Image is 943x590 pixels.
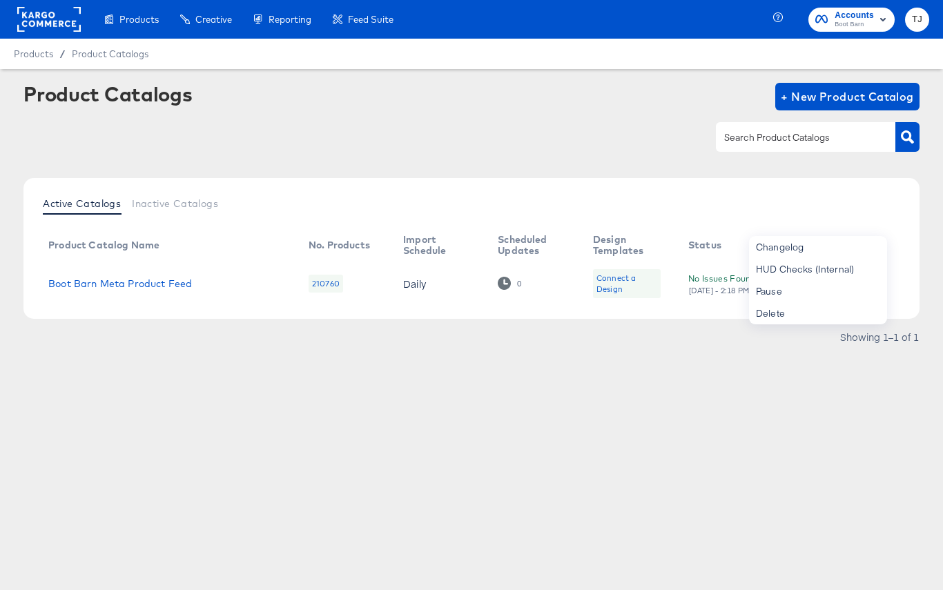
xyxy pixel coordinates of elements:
[593,269,661,298] div: Connect a Design
[749,302,887,324] div: Delete
[132,198,218,209] span: Inactive Catalogs
[43,198,121,209] span: Active Catalogs
[839,332,920,342] div: Showing 1–1 of 1
[53,48,72,59] span: /
[835,19,874,30] span: Boot Barn
[835,8,874,23] span: Accounts
[781,87,914,106] span: + New Product Catalog
[309,275,343,293] div: 210760
[498,234,565,256] div: Scheduled Updates
[749,258,887,280] div: HUD Checks (Internal)
[48,239,159,250] div: Product Catalog Name
[721,130,868,146] input: Search Product Catalogs
[269,14,311,25] span: Reporting
[749,280,887,302] div: Pause
[677,229,774,262] th: Status
[593,234,661,256] div: Design Templates
[749,236,887,258] div: Changelog
[905,8,929,32] button: TJ
[72,48,148,59] a: Product Catalogs
[309,239,370,250] div: No. Products
[911,12,924,28] span: TJ
[808,8,895,32] button: AccountsBoot Barn
[392,262,487,305] td: Daily
[775,83,920,110] button: + New Product Catalog
[851,229,904,262] th: More
[498,277,522,290] div: 0
[195,14,232,25] span: Creative
[14,48,53,59] span: Products
[23,83,192,105] div: Product Catalogs
[596,273,657,295] div: Connect a Design
[403,234,470,256] div: Import Schedule
[119,14,159,25] span: Products
[48,278,192,289] a: Boot Barn Meta Product Feed
[348,14,393,25] span: Feed Suite
[516,279,522,288] div: 0
[774,229,852,262] th: Action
